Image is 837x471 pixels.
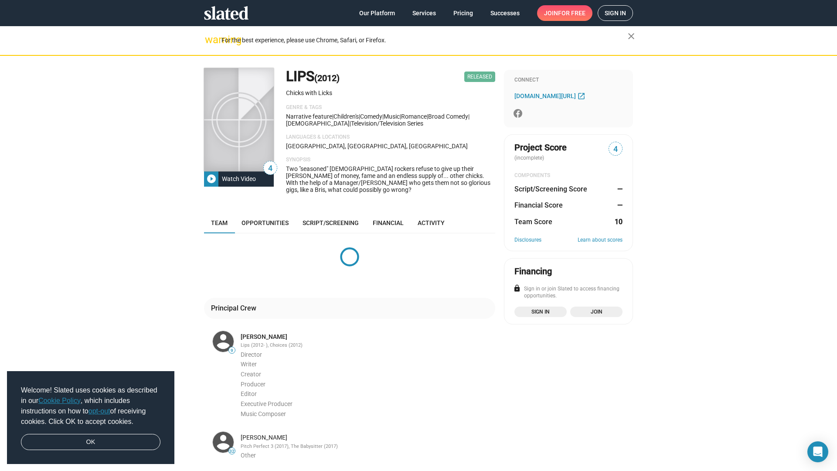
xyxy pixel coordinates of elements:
[514,142,567,154] span: Project Score
[296,212,366,233] a: Script/Screening
[558,5,585,21] span: for free
[218,171,259,187] div: Watch Video
[241,433,493,442] div: [PERSON_NAME]
[428,113,468,120] span: broad comedy
[544,5,585,21] span: Join
[21,434,160,451] a: dismiss cookie message
[286,157,495,164] p: Synopsis
[514,266,552,277] div: Financing
[483,5,527,21] a: Successes
[401,113,427,120] span: Romance
[453,5,473,21] span: Pricing
[807,441,828,462] div: Open Intercom Messenger
[351,120,423,127] span: television/television series
[514,77,623,84] div: Connect
[514,307,567,317] a: Sign in
[221,34,628,46] div: For the best experience, please use Chrome, Safari, or Firefox.
[303,219,359,226] span: Script/Screening
[514,155,546,161] span: (incomplete)
[241,381,265,388] span: Producer
[242,219,289,226] span: Opportunities
[235,212,296,233] a: Opportunities
[21,385,160,427] span: Welcome! Slated uses cookies as described in our , which includes instructions on how to of recei...
[427,113,428,120] span: |
[514,92,576,99] span: [DOMAIN_NAME][URL]
[570,307,623,317] a: Join
[286,113,332,120] span: Narrative feature
[514,172,623,179] div: COMPONENTS
[578,237,623,244] a: Learn about scores
[514,184,587,194] dt: Script/Screening Score
[7,371,174,464] div: cookieconsent
[514,286,623,300] div: Sign in or join Slated to access financing opportunities.
[352,5,402,21] a: Our Platform
[241,371,261,378] span: Creator
[577,92,585,100] mat-icon: open_in_new
[468,113,470,120] span: |
[405,5,443,21] a: Services
[241,444,493,450] div: Pitch Perfect 3 (2017), The Babysitter (2017)
[418,219,445,226] span: Activity
[241,333,287,341] a: [PERSON_NAME]
[286,104,495,111] p: Genre & Tags
[241,410,286,417] span: Music Composer
[241,351,262,358] span: Director
[605,6,626,20] span: Sign in
[359,5,395,21] span: Our Platform
[614,217,623,226] dd: 10
[514,201,563,210] dt: Financial Score
[204,212,235,233] a: Team
[241,361,257,368] span: Writer
[384,113,400,120] span: Music
[241,452,256,459] span: Other
[205,34,215,45] mat-icon: warning
[286,165,490,193] span: Two "seasoned" [DEMOGRAPHIC_DATA] rockers refuse to give up their [PERSON_NAME] of money, fame an...
[373,219,404,226] span: Financial
[229,348,235,353] span: 9
[514,217,552,226] dt: Team Score
[211,219,228,226] span: Team
[359,113,360,120] span: |
[206,174,217,184] mat-icon: play_circle_filled
[286,89,495,97] p: Chicks with Licks
[241,400,293,407] span: Executive Producer
[575,307,617,316] span: Join
[229,449,235,454] span: 32
[614,184,623,194] dd: —
[286,143,468,150] span: [GEOGRAPHIC_DATA], [GEOGRAPHIC_DATA], [GEOGRAPHIC_DATA]
[514,237,541,244] a: Disclosures
[88,407,110,415] a: opt-out
[286,120,350,127] span: [DEMOGRAPHIC_DATA]
[446,5,480,21] a: Pricing
[411,212,452,233] a: Activity
[412,5,436,21] span: Services
[537,5,592,21] a: Joinfor free
[241,342,493,349] div: Lips (2012- ), Choices (2012)
[382,113,384,120] span: |
[366,212,411,233] a: Financial
[286,134,495,141] p: Languages & Locations
[400,113,401,120] span: |
[211,304,260,313] div: Principal Crew
[614,201,623,210] dd: —
[598,5,633,21] a: Sign in
[514,91,588,101] a: [DOMAIN_NAME][URL]
[520,307,561,316] span: Sign in
[264,163,277,174] span: 4
[490,5,520,21] span: Successes
[464,72,495,82] span: Released
[626,31,636,41] mat-icon: close
[360,113,382,120] span: Comedy
[350,120,351,127] span: |
[314,73,340,83] span: (2012)
[241,390,257,397] span: Editor
[513,284,521,292] mat-icon: lock
[609,143,622,155] span: 4
[204,171,274,187] button: Watch Video
[332,113,333,120] span: |
[333,113,359,120] span: Children's
[286,67,340,86] h1: LIPS
[38,397,81,404] a: Cookie Policy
